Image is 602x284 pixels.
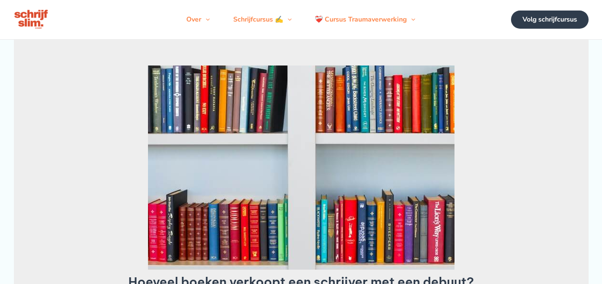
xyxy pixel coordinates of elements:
img: schrijfcursus schrijfslim academy [14,9,49,31]
nav: Primaire site navigatie [175,5,427,34]
a: Volg schrijfcursus [511,11,589,29]
a: ❤️‍🩹 Cursus TraumaverwerkingMenu schakelen [303,5,427,34]
span: Menu schakelen [201,5,210,34]
a: Schrijfcursus ✍️Menu schakelen [222,5,303,34]
a: OverMenu schakelen [175,5,221,34]
span: Menu schakelen [407,5,415,34]
span: Menu schakelen [283,5,292,34]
